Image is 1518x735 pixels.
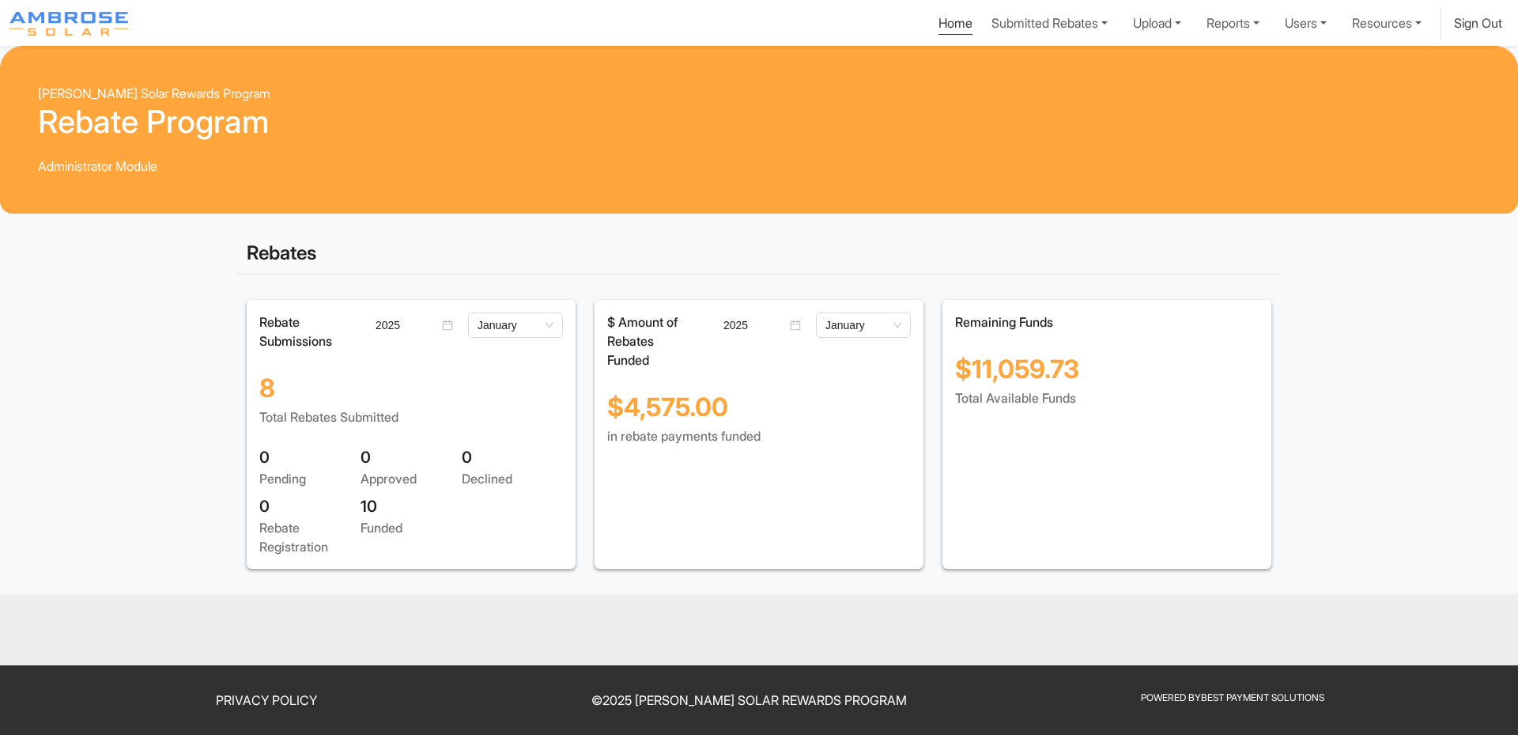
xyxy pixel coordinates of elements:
span: January [825,313,901,337]
div: in rebate payments funded [607,426,911,445]
div: 0 [361,445,462,469]
input: Select year [723,316,787,334]
div: Rebate Submissions [250,313,357,350]
a: Resources [1346,7,1428,39]
div: $4,575.00 [607,369,911,426]
div: Remaining Funds [955,313,1259,332]
a: Powered ByBest Payment Solutions [1141,691,1324,703]
a: Users [1278,7,1333,39]
div: [PERSON_NAME] Solar Rewards Program [38,84,1480,103]
div: 8 [259,350,563,407]
span: January [478,313,553,337]
div: Administrator Module [38,157,1480,176]
div: $ Amount of Rebates Funded [598,313,705,369]
img: Program logo [9,12,128,36]
div: Declined [462,469,563,488]
h1: Rebate Program [38,103,1480,141]
div: 0 [462,445,563,469]
div: 0 [259,494,361,518]
div: Rebates [237,233,1281,275]
p: © 2025 [PERSON_NAME] Solar Rewards Program [518,691,982,710]
input: Select year [376,316,439,334]
a: Home [938,15,972,35]
div: Total Available Funds [955,388,1259,407]
a: Upload [1127,7,1188,39]
a: Submitted Rebates [985,7,1114,39]
div: Funded [361,518,462,537]
div: Approved [361,469,462,488]
a: Privacy Policy [216,692,317,708]
div: Pending [259,469,361,488]
a: Sign Out [1454,15,1502,31]
div: Total Rebates Submitted [259,407,563,426]
div: 0 [259,445,361,469]
div: Rebate Registration [259,518,361,556]
div: 10 [361,494,462,518]
div: $11,059.73 [955,332,1259,388]
a: Reports [1200,7,1266,39]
